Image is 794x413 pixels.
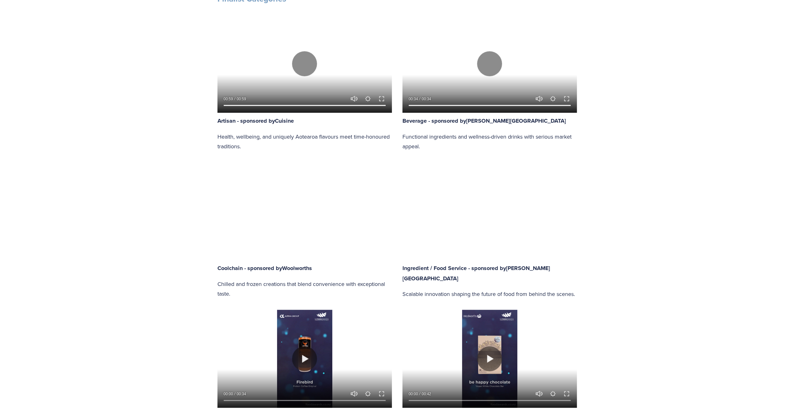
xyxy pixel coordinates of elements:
button: Play [292,346,317,371]
div: Current time [409,96,420,102]
div: Duration [420,391,433,397]
a: Cuisine [275,117,294,125]
a: [PERSON_NAME][GEOGRAPHIC_DATA] [466,117,566,125]
input: Seek [409,398,571,403]
a: Woolworths [282,264,312,272]
div: Duration [420,96,433,102]
p: Scalable innovation shaping the future of food from behind the scenes. [402,289,577,299]
strong: Coolchain - sponsored by [217,264,282,272]
input: Seek [224,398,386,403]
div: Current time [409,391,420,397]
strong: Artisan - sponsored by [217,117,275,125]
p: Chilled and frozen creations that blend convenience with exceptional taste. [217,279,392,299]
div: Duration [235,391,248,397]
p: Health, wellbeing, and uniquely Aotearoa flavours meet time-honoured traditions. [217,132,392,151]
a: [PERSON_NAME][GEOGRAPHIC_DATA] [402,264,550,282]
div: Current time [224,391,235,397]
div: Duration [235,96,248,102]
div: Current time [224,96,235,102]
button: Play [477,51,502,76]
input: Seek [224,103,386,108]
p: Functional ingredients and wellness-driven drinks with serious market appeal. [402,132,577,151]
button: Play [292,51,317,76]
button: Play [477,346,502,371]
strong: Beverage - sponsored by [402,117,466,125]
input: Seek [409,103,571,108]
strong: Ingredient / Food Service - sponsored by [402,264,506,272]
